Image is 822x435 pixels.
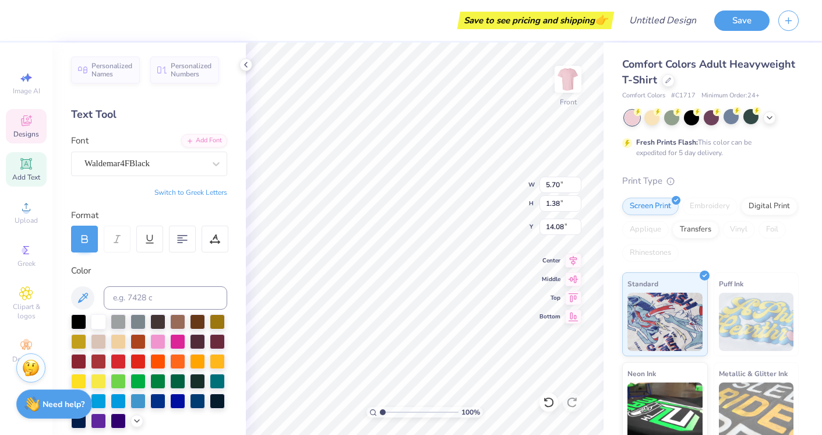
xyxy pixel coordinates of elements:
[682,198,738,215] div: Embroidery
[71,264,227,278] div: Color
[539,294,560,302] span: Top
[719,367,788,380] span: Metallic & Glitter Ink
[719,293,794,351] img: Puff Ink
[539,313,560,321] span: Bottom
[759,221,786,238] div: Foil
[15,216,38,225] span: Upload
[71,107,227,122] div: Text Tool
[181,134,227,148] div: Add Font
[636,137,779,158] div: This color can be expedited for 5 day delivery.
[622,198,679,215] div: Screen Print
[560,97,577,107] div: Front
[71,134,89,148] label: Font
[622,57,795,87] span: Comfort Colors Adult Heavyweight T-Shirt
[627,367,656,380] span: Neon Ink
[622,91,665,101] span: Comfort Colors
[622,174,799,188] div: Print Type
[91,62,133,78] span: Personalized Names
[714,10,770,31] button: Save
[741,198,798,215] div: Digital Print
[701,91,760,101] span: Minimum Order: 24 +
[672,221,719,238] div: Transfers
[17,259,36,268] span: Greek
[620,9,705,32] input: Untitled Design
[12,173,40,182] span: Add Text
[719,278,743,290] span: Puff Ink
[627,278,658,290] span: Standard
[636,138,698,147] strong: Fresh Prints Flash:
[539,275,560,283] span: Middle
[595,13,608,27] span: 👉
[154,188,227,197] button: Switch to Greek Letters
[539,257,560,265] span: Center
[13,86,40,96] span: Image AI
[627,293,703,351] img: Standard
[622,221,669,238] div: Applique
[6,302,47,321] span: Clipart & logos
[622,244,679,262] div: Rhinestones
[104,286,227,310] input: e.g. 7428 c
[461,407,480,418] span: 100 %
[12,355,40,364] span: Decorate
[43,399,84,410] strong: Need help?
[722,221,755,238] div: Vinyl
[556,68,580,91] img: Front
[71,209,228,222] div: Format
[460,12,611,29] div: Save to see pricing and shipping
[171,62,212,78] span: Personalized Numbers
[13,129,39,139] span: Designs
[671,91,696,101] span: # C1717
